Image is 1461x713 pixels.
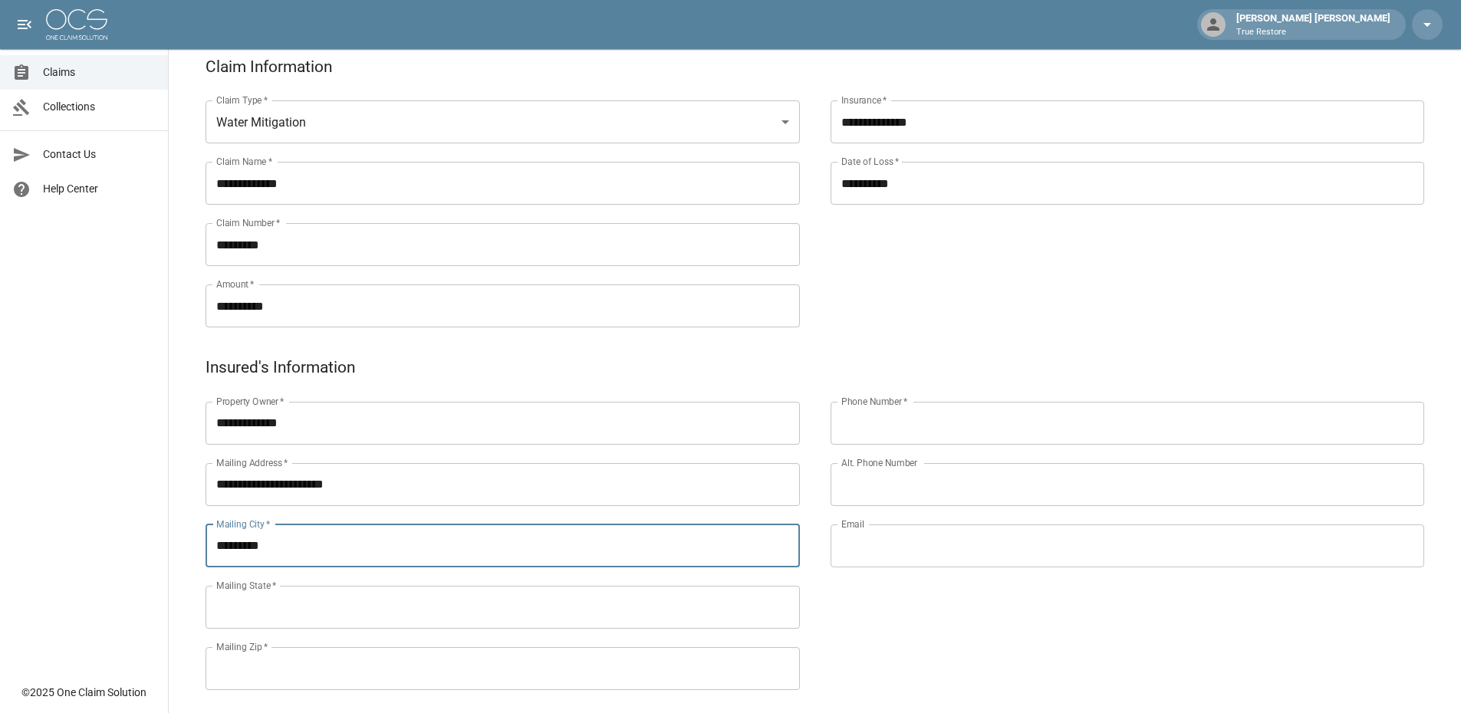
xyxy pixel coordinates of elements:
[1230,11,1397,38] div: [PERSON_NAME] [PERSON_NAME]
[841,456,917,469] label: Alt. Phone Number
[831,162,1414,205] input: Choose date, selected date is Aug 8, 2025
[43,64,156,80] span: Claims
[43,181,156,197] span: Help Center
[841,517,864,531] label: Email
[9,9,40,40] button: open drawer
[216,278,255,291] label: Amount
[216,216,280,229] label: Claim Number
[216,517,271,531] label: Mailing City
[206,100,800,143] div: Water Mitigation
[841,395,907,408] label: Phone Number
[841,94,887,107] label: Insurance
[841,155,899,168] label: Date of Loss
[21,685,146,700] div: © 2025 One Claim Solution
[43,146,156,163] span: Contact Us
[46,9,107,40] img: ocs-logo-white-transparent.png
[216,579,276,592] label: Mailing State
[1236,26,1390,39] p: True Restore
[216,155,272,168] label: Claim Name
[216,94,268,107] label: Claim Type
[43,99,156,115] span: Collections
[216,456,288,469] label: Mailing Address
[216,395,285,408] label: Property Owner
[216,640,268,653] label: Mailing Zip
